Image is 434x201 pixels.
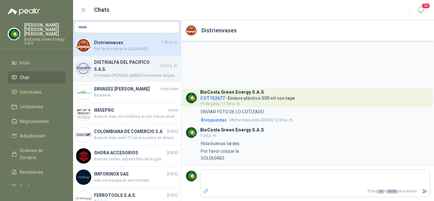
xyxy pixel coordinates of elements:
img: Company Logo [76,127,91,142]
span: Por favor cotizar la SOL060483 [94,46,178,52]
h4: DISTRIALFA DEL PACIFICO S.A.S. [94,59,158,73]
h3: BioCosta Green Energy S.A.S [200,128,264,132]
span: [DATE] [167,150,178,156]
a: Licitaciones [8,101,65,113]
a: Negociaciones [8,115,65,127]
span: miércoles [160,86,178,92]
label: Adjuntar archivos [200,186,211,197]
img: Company Logo [76,106,91,121]
img: Company Logo [76,84,91,100]
a: Configuración [8,181,65,193]
a: Adjudicación [8,130,65,142]
span: 1:55 p. m. [161,39,178,45]
h4: IMPORINOX SAS [94,171,166,178]
a: Company LogoGHORA ACCESORIOS[DATE]Buenas tardes, adjunto foto de la guía [73,145,181,167]
h1: Chats [94,5,109,14]
h2: Distrienvases [201,26,237,35]
a: Company LogoDistrienvases1:55 p. m.Por favor cotizar la SOL060483 [73,35,181,56]
span: [DATE] [167,192,178,198]
span: Negociaciones [20,118,49,125]
span: Buenos días, este TV se encuentra en descuento hasta el día de [DATE] que es fin de mes. Quedamos... [94,135,178,141]
a: Inicio [8,57,65,69]
a: Company LogoDISTRIALFA DEL PACIFICO S.A.S.12:32 p. m.El modelo [PERSON_NAME] lo tenemos disponibl... [73,56,181,82]
a: Company LogoENVASES [PERSON_NAME]miércolesBiodiesel [73,82,181,103]
h4: - Envase plástico 500 ml con tapa [200,94,295,100]
span: Buenos días, me confirma si son marca steelpro? [94,114,178,120]
img: Logo peakr [8,8,40,15]
span: Buenas tardes, adjunto foto de la guía [94,156,178,162]
span: Adjudicación [20,132,45,139]
a: Company LogoIMSEPROlunesBuenos días, me confirma si son marca steelpro? [73,103,181,124]
span: Inicio [20,59,30,66]
span: 12:32 p. m. [159,63,178,69]
span: lunes [168,107,178,113]
span: Configuración [20,183,48,190]
span: 8 respuesta s [201,117,227,124]
span: Ultima respuesta [229,117,260,123]
span: Biodiesel [94,92,178,98]
img: Company Logo [185,92,197,104]
img: Company Logo [76,148,91,164]
h3: BioCosta Green Energy S.A.S [200,90,264,94]
span: [DATE] [167,129,178,135]
a: Company LogoCOLOMBIANA DE COMERCIO S.A[DATE]Buenos días, este TV se encuentra en descuento hasta ... [73,124,181,145]
button: 14 [415,4,426,16]
p: Hola buenas tardes [201,140,240,147]
span: 1:54 p. m. [200,133,217,138]
span: Órdenes de Compra [20,147,59,161]
p: [PERSON_NAME] [PERSON_NAME] [PERSON_NAME] [24,23,65,36]
span: Chat [20,74,29,81]
span: El modelo [PERSON_NAME] lo tenemos disponible, con entrega inmediata. ¡Quedamos muy atentos! [94,73,178,79]
span: [DATE] [167,171,178,177]
img: Company Logo [76,170,91,185]
img: Company Logo [185,126,197,138]
img: Company Logo [76,38,91,53]
h4: ENVASES [PERSON_NAME] [94,85,159,92]
h4: FERROTOOLS S.A.S. [94,192,166,199]
a: Company LogoIMPORINOX SAS[DATE]Solo se maneja en ese formato [73,167,181,188]
img: Company Logo [185,170,197,182]
p: ENVIAR FOTO DE LO COTIZADO [201,108,264,115]
a: Solicitudes [8,86,65,98]
a: Órdenes de Compra [8,144,65,164]
span: 19 de junio, 11:59 a. m. [200,102,241,106]
span: Ctrl [377,189,384,194]
p: BioCosta Green Energy S.A.S [24,37,65,45]
h4: IMSEPRO [94,107,167,114]
a: Chat [8,71,65,84]
img: Company Logo [76,61,91,76]
h4: GHORA ACCESORIOS [94,149,166,156]
span: Remisiones [20,169,43,176]
span: [DATE] 12:36 p. m. [229,117,294,123]
span: COT152677 [200,96,225,101]
a: 8respuestasUltima respuesta[DATE] 12:36 p. m. [200,117,430,124]
h4: Distrienvases [94,39,160,46]
span: 14 [421,3,430,9]
span: Licitaciones [20,103,43,110]
span: ENTER [386,189,397,194]
img: Company Logo [185,24,197,37]
span: Solo se maneja en ese formato [94,178,178,184]
img: Company Logo [8,28,20,40]
button: Enviar [419,186,430,197]
span: Solicitudes [20,89,42,96]
p: Pulsa + para enviar [211,186,420,197]
h4: COLOMBIANA DE COMERCIO S.A [94,128,166,135]
p: Por favor cotizar la SOL060483 [201,148,240,162]
a: Remisiones [8,166,65,178]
